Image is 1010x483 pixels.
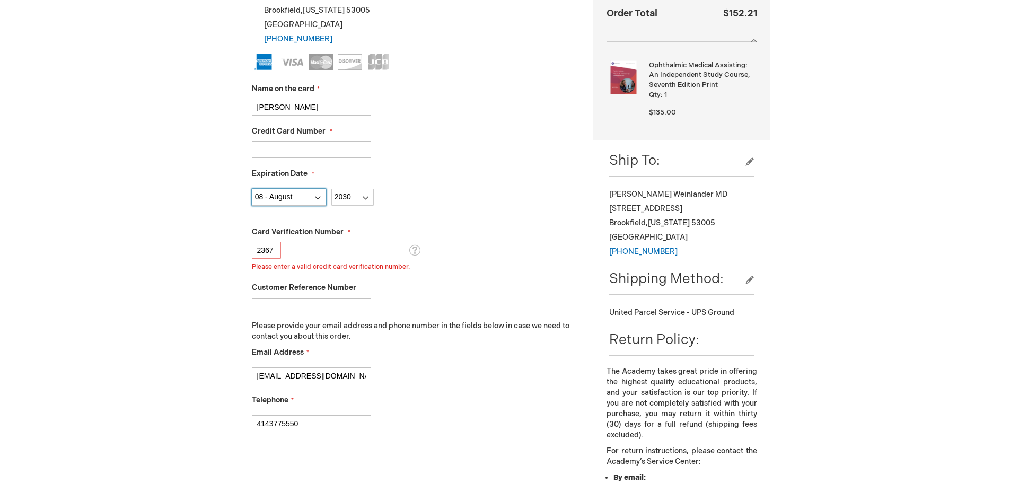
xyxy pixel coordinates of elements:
strong: Order Total [607,5,657,21]
input: Credit Card Number [252,141,371,158]
span: $152.21 [723,8,757,19]
span: Name on the card [252,84,314,93]
span: Qty [649,91,661,99]
span: $135.00 [649,108,676,117]
img: JCB [366,54,391,70]
a: [PHONE_NUMBER] [264,34,332,43]
span: Expiration Date [252,169,308,178]
span: Return Policy: [609,332,699,348]
span: Shipping Method: [609,271,724,287]
span: [US_STATE] [303,6,345,15]
img: American Express [252,54,276,70]
span: 1 [664,91,667,99]
strong: Ophthalmic Medical Assisting: An Independent Study Course, Seventh Edition Print [649,60,754,90]
span: Customer Reference Number [252,283,356,292]
span: Telephone [252,396,288,405]
span: [US_STATE] [648,218,690,227]
p: For return instructions, please contact the Academy’s Service Center: [607,446,757,467]
span: Credit Card Number [252,127,326,136]
strong: By email: [613,473,646,482]
span: Card Verification Number [252,227,344,236]
input: Card Verification Number [252,242,281,259]
span: Ship To: [609,153,660,169]
img: Ophthalmic Medical Assisting: An Independent Study Course, Seventh Edition Print [607,60,640,94]
img: MasterCard [309,54,333,70]
a: [PHONE_NUMBER] [609,247,678,256]
div: Please enter a valid credit card verification number. [252,262,410,271]
span: Email Address [252,348,304,357]
img: Discover [338,54,362,70]
div: [PERSON_NAME] Weinlander MD [STREET_ADDRESS] Brookfield , 53005 [GEOGRAPHIC_DATA] [609,187,754,259]
p: The Academy takes great pride in offering the highest quality educational products, and your sati... [607,366,757,441]
p: Please provide your email address and phone number in the fields below in case we need to contact... [252,321,578,342]
img: Visa [280,54,305,70]
span: United Parcel Service - UPS Ground [609,308,734,317]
